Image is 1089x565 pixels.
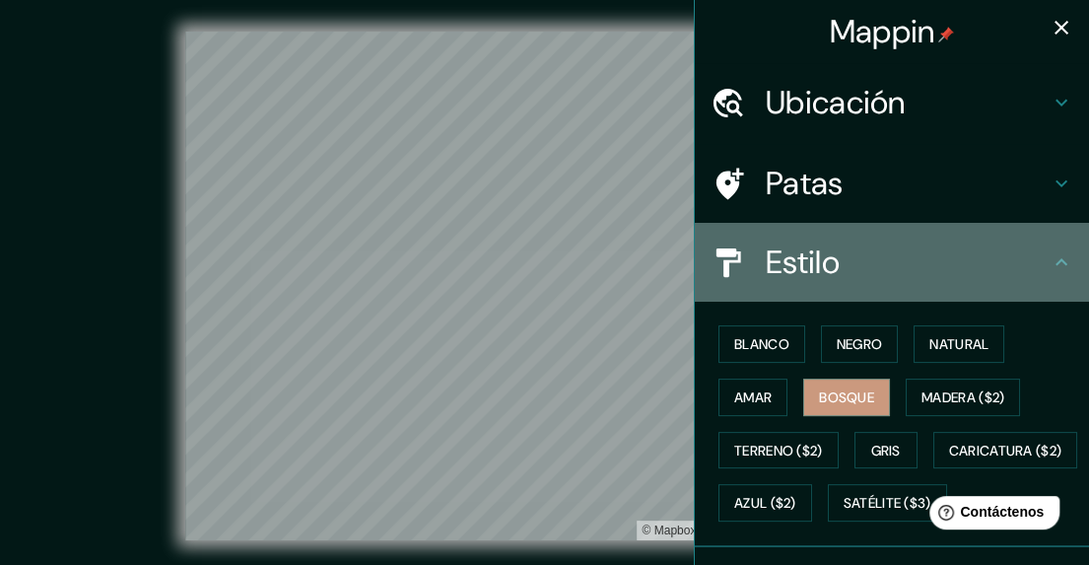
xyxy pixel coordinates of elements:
button: Azul ($2) [718,484,812,522]
button: Negro [821,325,899,363]
font: Estilo [766,242,840,283]
button: Satélite ($3) [828,484,947,522]
font: Mappin [830,11,935,52]
font: Caricatura ($2) [949,442,1062,459]
div: Ubicación [695,63,1089,142]
button: Gris [854,432,918,469]
iframe: Lanzador de widgets de ayuda [914,488,1067,543]
div: Estilo [695,223,1089,302]
button: Madera ($2) [906,379,1020,416]
font: Natural [929,335,988,353]
font: Azul ($2) [734,495,796,513]
button: Caricatura ($2) [933,432,1078,469]
button: Terreno ($2) [718,432,839,469]
font: Gris [871,442,901,459]
button: Natural [914,325,1004,363]
font: Amar [734,388,772,406]
canvas: Mapa [185,32,905,540]
font: Blanco [734,335,789,353]
font: Terreno ($2) [734,442,823,459]
font: Satélite ($3) [844,495,931,513]
button: Bosque [803,379,890,416]
button: Amar [718,379,787,416]
a: Mapbox [642,524,696,537]
img: pin-icon.png [938,27,954,42]
font: Ubicación [766,82,906,123]
font: Patas [766,163,844,204]
button: Blanco [718,325,805,363]
font: Bosque [819,388,874,406]
font: Negro [837,335,883,353]
div: Patas [695,144,1089,223]
font: © Mapbox [642,524,696,537]
font: Madera ($2) [921,388,1004,406]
